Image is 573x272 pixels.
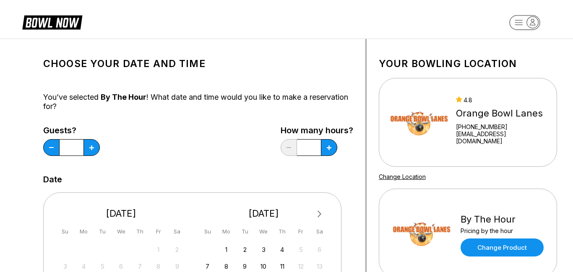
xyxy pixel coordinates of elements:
img: By The Hour [390,202,453,264]
div: Orange Bowl Lanes [456,108,546,119]
div: Not available Saturday, September 13th, 2025 [314,261,325,272]
div: Not available Saturday, August 9th, 2025 [172,261,183,272]
h1: Choose your Date and time [43,58,353,70]
div: Choose Wednesday, September 10th, 2025 [258,261,269,272]
div: Not available Friday, September 5th, 2025 [295,244,307,255]
div: 4.8 [456,96,546,104]
div: Not available Friday, August 8th, 2025 [153,261,164,272]
div: We [258,226,269,237]
a: Change Location [379,173,426,180]
div: Su [60,226,71,237]
button: Next Month [313,207,326,221]
a: [EMAIL_ADDRESS][DOMAIN_NAME] [456,130,546,145]
div: Sa [172,226,183,237]
img: Orange Bowl Lanes [390,91,448,154]
label: Guests? [43,126,100,135]
div: Not available Saturday, September 6th, 2025 [314,244,325,255]
div: Not available Saturday, August 2nd, 2025 [172,244,183,255]
div: Th [276,226,288,237]
div: Choose Thursday, September 11th, 2025 [276,261,288,272]
div: We [115,226,127,237]
div: [DATE] [56,208,186,219]
div: Choose Monday, September 8th, 2025 [221,261,232,272]
div: [DATE] [199,208,329,219]
div: Mo [78,226,89,237]
div: Not available Wednesday, August 6th, 2025 [115,261,127,272]
div: Not available Sunday, August 3rd, 2025 [60,261,71,272]
div: Not available Friday, August 1st, 2025 [153,244,164,255]
span: By The Hour [101,93,146,101]
div: Choose Sunday, September 7th, 2025 [202,261,213,272]
div: Pricing by the hour [461,227,544,234]
div: By The Hour [461,214,544,225]
div: Not available Thursday, August 7th, 2025 [134,261,146,272]
div: Choose Tuesday, September 9th, 2025 [239,261,250,272]
div: Mo [221,226,232,237]
div: Not available Monday, August 4th, 2025 [78,261,89,272]
div: Sa [314,226,325,237]
div: Tu [97,226,108,237]
div: Choose Thursday, September 4th, 2025 [276,244,288,255]
div: Choose Tuesday, September 2nd, 2025 [239,244,250,255]
div: Fr [295,226,307,237]
h1: Your bowling location [379,58,557,70]
div: Th [134,226,146,237]
div: Choose Wednesday, September 3rd, 2025 [258,244,269,255]
div: Not available Tuesday, August 5th, 2025 [97,261,108,272]
label: Date [43,175,62,184]
div: Su [202,226,213,237]
div: [PHONE_NUMBER] [456,123,546,130]
div: Choose Monday, September 1st, 2025 [221,244,232,255]
div: Tu [239,226,250,237]
label: How many hours? [281,126,353,135]
div: Fr [153,226,164,237]
a: Change Product [461,238,544,256]
div: Not available Friday, September 12th, 2025 [295,261,307,272]
div: You’ve selected ! What date and time would you like to make a reservation for? [43,93,353,111]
